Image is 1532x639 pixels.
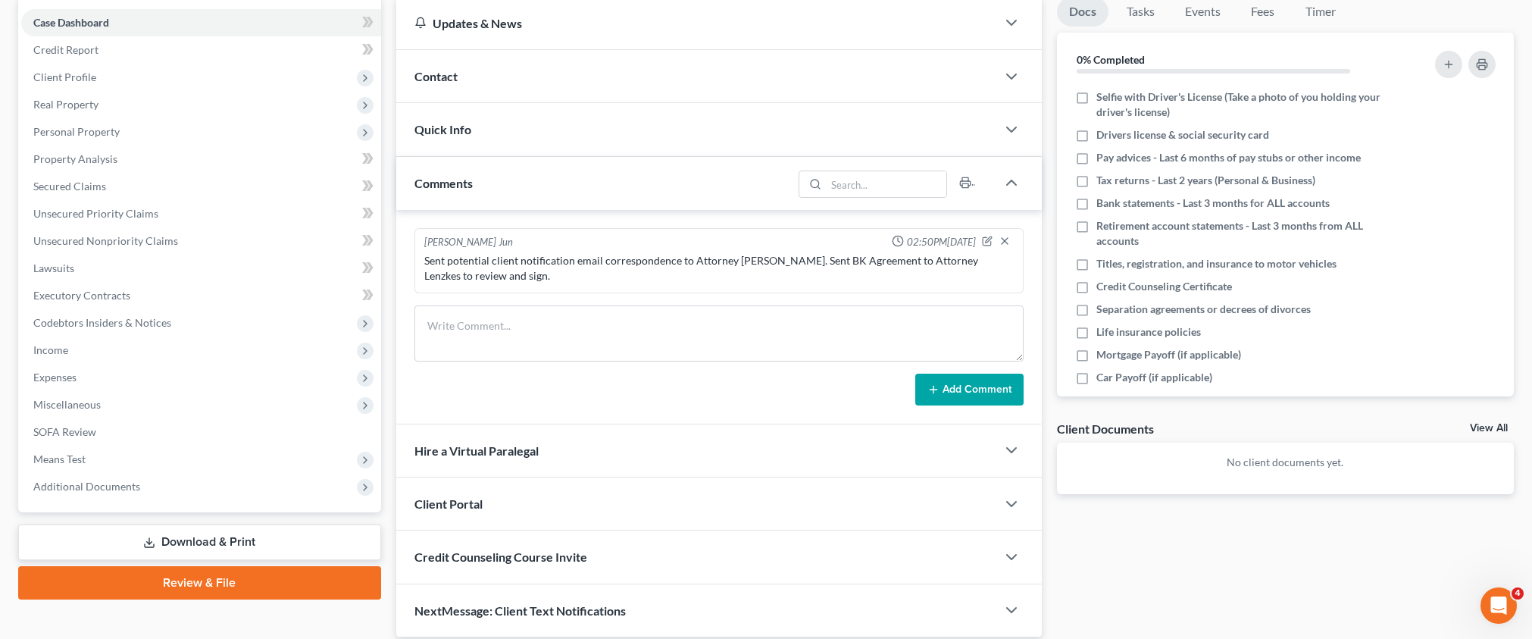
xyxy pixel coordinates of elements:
[33,180,106,193] span: Secured Claims
[1069,455,1502,470] p: No client documents yet.
[33,125,120,138] span: Personal Property
[1096,324,1201,340] span: Life insurance policies
[33,425,96,438] span: SOFA Review
[33,152,117,165] span: Property Analysis
[1096,218,1387,249] span: Retirement account statements - Last 3 months from ALL accounts
[414,443,539,458] span: Hire a Virtual Paralegal
[1096,127,1269,143] span: Drivers license & social security card
[424,253,1014,283] div: Sent potential client notification email correspondence to Attorney [PERSON_NAME]. Sent BK Agreem...
[33,343,68,356] span: Income
[414,15,978,31] div: Updates & News
[33,234,178,247] span: Unsecured Nonpriority Claims
[1096,150,1361,165] span: Pay advices - Last 6 months of pay stubs or other income
[1096,256,1337,271] span: Titles, registration, and insurance to motor vehicles
[1096,370,1212,385] span: Car Payoff (if applicable)
[1096,347,1241,362] span: Mortgage Payoff (if applicable)
[1057,421,1154,437] div: Client Documents
[33,480,140,493] span: Additional Documents
[18,566,381,600] a: Review & File
[33,43,98,56] span: Credit Report
[1096,196,1330,211] span: Bank statements - Last 3 months for ALL accounts
[414,122,471,136] span: Quick Info
[1096,279,1232,294] span: Credit Counseling Certificate
[915,374,1024,406] button: Add Comment
[33,398,101,411] span: Miscellaneous
[1470,423,1508,434] a: View All
[33,16,109,29] span: Case Dashboard
[1077,53,1145,66] strong: 0% Completed
[18,525,381,560] a: Download & Print
[21,173,381,200] a: Secured Claims
[826,171,946,197] input: Search...
[21,36,381,64] a: Credit Report
[21,255,381,282] a: Lawsuits
[1512,587,1524,600] span: 4
[907,235,976,249] span: 02:50PM[DATE]
[424,235,513,250] div: [PERSON_NAME] Jun
[21,146,381,173] a: Property Analysis
[414,176,473,190] span: Comments
[1096,173,1315,188] span: Tax returns - Last 2 years (Personal & Business)
[33,316,171,329] span: Codebtors Insiders & Notices
[21,9,381,36] a: Case Dashboard
[33,289,130,302] span: Executory Contracts
[21,282,381,309] a: Executory Contracts
[33,453,86,465] span: Means Test
[33,70,96,83] span: Client Profile
[33,371,77,384] span: Expenses
[414,550,587,564] span: Credit Counseling Course Invite
[33,98,98,111] span: Real Property
[21,227,381,255] a: Unsecured Nonpriority Claims
[33,207,158,220] span: Unsecured Priority Claims
[21,418,381,446] a: SOFA Review
[414,603,626,618] span: NextMessage: Client Text Notifications
[414,496,483,511] span: Client Portal
[414,69,458,83] span: Contact
[1096,89,1387,120] span: Selfie with Driver's License (Take a photo of you holding your driver's license)
[21,200,381,227] a: Unsecured Priority Claims
[1480,587,1517,624] iframe: Intercom live chat
[33,262,74,274] span: Lawsuits
[1096,302,1311,317] span: Separation agreements or decrees of divorces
